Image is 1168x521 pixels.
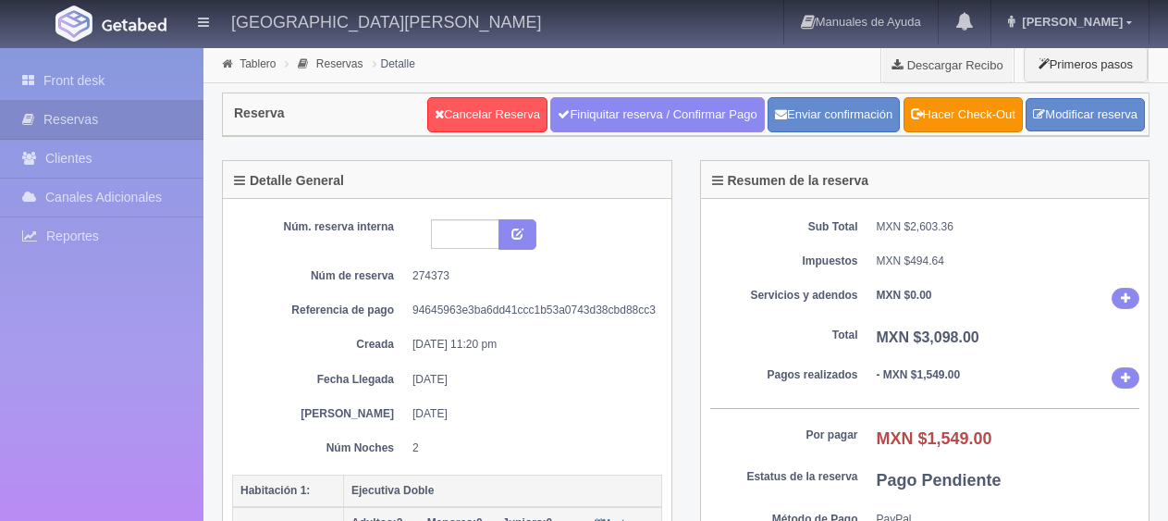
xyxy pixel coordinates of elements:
[102,18,166,31] img: Getabed
[316,57,363,70] a: Reservas
[246,303,394,318] dt: Referencia de pago
[412,303,648,318] dd: 94645963e3ba6dd41ccc1b53a0743d38cbd88cc3
[246,268,394,284] dt: Núm de reserva
[427,97,547,132] a: Cancelar Reserva
[246,219,394,235] dt: Núm. reserva interna
[904,97,1023,132] a: Hacer Check-Out
[412,372,648,388] dd: [DATE]
[881,46,1014,83] a: Descargar Recibo
[55,6,92,42] img: Getabed
[246,372,394,388] dt: Fecha Llegada
[240,484,310,497] b: Habitación 1:
[234,106,285,120] h4: Reserva
[877,329,979,345] b: MXN $3,098.00
[710,428,858,443] dt: Por pagar
[710,219,858,235] dt: Sub Total
[710,288,858,304] dt: Servicios y adendos
[550,97,764,132] a: Finiquitar reserva / Confirmar Pago
[1017,15,1123,29] span: [PERSON_NAME]
[877,368,961,381] b: - MXN $1,549.00
[1026,98,1145,132] a: Modificar reserva
[246,440,394,456] dt: Núm Noches
[246,337,394,353] dt: Creada
[344,475,662,507] th: Ejecutiva Doble
[768,97,900,132] button: Enviar confirmación
[877,471,1002,490] b: Pago Pendiente
[710,469,858,485] dt: Estatus de la reserva
[368,55,420,72] li: Detalle
[710,367,858,383] dt: Pagos realizados
[246,406,394,422] dt: [PERSON_NAME]
[710,328,858,343] dt: Total
[877,219,1140,235] dd: MXN $2,603.36
[234,174,344,188] h4: Detalle General
[877,254,1140,269] dd: MXN $494.64
[412,268,648,284] dd: 274373
[231,9,541,32] h4: [GEOGRAPHIC_DATA][PERSON_NAME]
[240,57,276,70] a: Tablero
[877,429,992,448] b: MXN $1,549.00
[710,254,858,269] dt: Impuestos
[412,440,648,456] dd: 2
[712,174,869,188] h4: Resumen de la reserva
[412,406,648,422] dd: [DATE]
[1024,46,1148,82] button: Primeros pasos
[412,337,648,353] dd: [DATE] 11:20 pm
[877,289,932,302] b: MXN $0.00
